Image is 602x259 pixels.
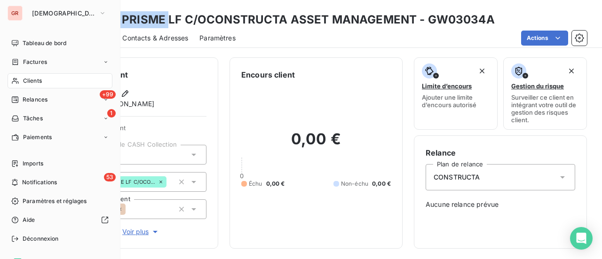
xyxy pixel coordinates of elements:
h6: Relance [426,147,575,158]
h3: SCI LE PRISME LF C/OCONSTRUCTA ASSET MANAGEMENT - GW03034A [83,11,495,28]
span: Propriétés Client [76,124,206,137]
button: Gestion du risqueSurveiller ce client en intégrant votre outil de gestion des risques client. [503,57,587,130]
a: 1Tâches [8,111,112,126]
span: Ajouter une limite d’encours autorisé [422,94,490,109]
span: Paramètres [199,33,236,43]
span: SCI LE PRISME LF C/OCONSTRUCTA ASSET MANAGEMENT [87,179,156,185]
span: Tableau de bord [23,39,66,47]
div: Open Intercom Messenger [570,227,593,250]
div: GR [8,6,23,21]
span: Paiements [23,133,52,141]
a: Imports [8,156,112,171]
a: Paiements [8,130,112,145]
span: Limite d’encours [422,82,472,90]
button: Limite d’encoursAjouter une limite d’encours autorisé [414,57,498,130]
a: Factures [8,55,112,70]
span: Contacts & Adresses [122,33,188,43]
span: +99 [100,90,116,99]
span: Aucune relance prévue [426,200,575,209]
span: Non-échu [341,180,368,188]
span: Clients [23,77,42,85]
span: Paramètres et réglages [23,197,87,205]
input: Ajouter une valeur [166,178,174,186]
span: [DEMOGRAPHIC_DATA] [32,9,95,17]
a: Aide [8,212,112,228]
span: Surveiller ce client en intégrant votre outil de gestion des risques client. [511,94,579,124]
span: 53 [104,173,116,181]
span: Aide [23,216,35,224]
h2: 0,00 € [241,130,391,158]
span: 0 [240,172,244,180]
a: Tableau de bord [8,36,112,51]
h6: Informations client [57,69,206,80]
h6: Encours client [241,69,295,80]
span: Relances [23,95,48,104]
a: Clients [8,73,112,88]
input: Ajouter une valeur [126,205,133,213]
span: Échu [249,180,262,188]
a: Paramètres et réglages [8,194,112,209]
span: Gestion du risque [511,82,564,90]
span: Notifications [22,178,57,187]
span: CONSTRUCTA [434,173,480,182]
span: Déconnexion [23,235,59,243]
span: Tâches [23,114,43,123]
span: 1 [107,109,116,118]
span: Voir plus [122,227,160,236]
button: Voir plus [76,227,206,237]
a: +99Relances [8,92,112,107]
span: Factures [23,58,47,66]
button: Actions [521,31,568,46]
span: Imports [23,159,43,168]
span: 0,00 € [372,180,391,188]
span: 0,00 € [266,180,285,188]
